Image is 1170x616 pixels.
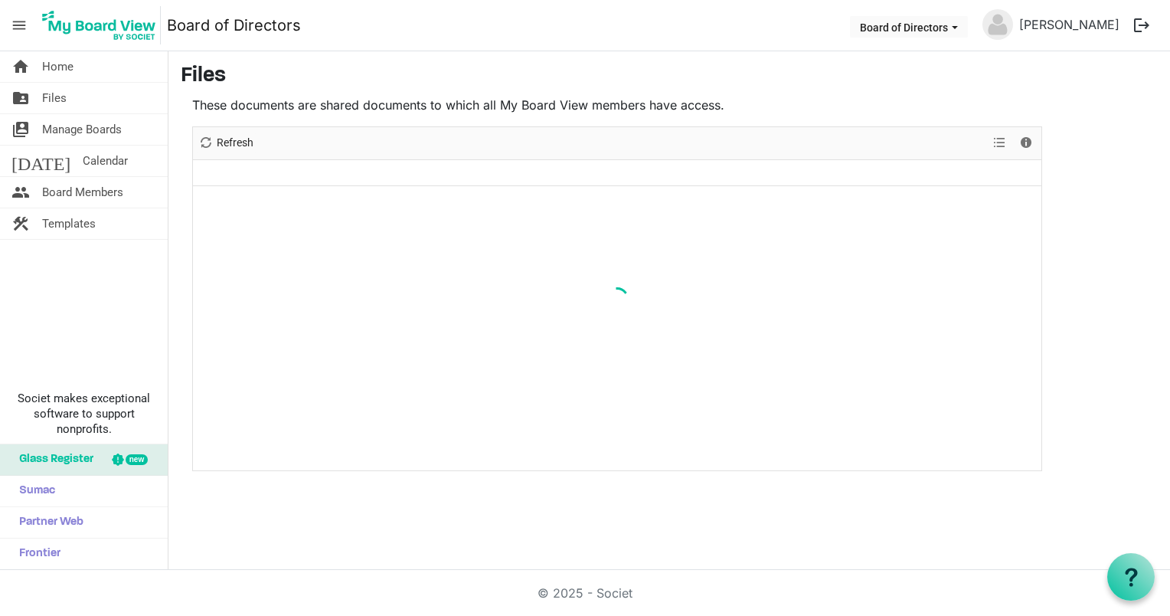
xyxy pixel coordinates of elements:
img: My Board View Logo [38,6,161,44]
p: These documents are shared documents to which all My Board View members have access. [192,96,1042,114]
span: [DATE] [11,146,70,176]
span: Manage Boards [42,114,122,145]
span: Glass Register [11,444,93,475]
span: Files [42,83,67,113]
button: logout [1126,9,1158,41]
span: Home [42,51,74,82]
span: Frontier [11,539,60,569]
a: © 2025 - Societ [538,585,632,601]
span: Calendar [83,146,128,176]
a: My Board View Logo [38,6,167,44]
span: Societ makes exceptional software to support nonprofits. [7,391,161,437]
span: Templates [42,208,96,239]
span: switch_account [11,114,30,145]
img: no-profile-picture.svg [982,9,1013,40]
div: new [126,454,148,465]
span: menu [5,11,34,40]
span: people [11,177,30,208]
span: construction [11,208,30,239]
button: Board of Directors dropdownbutton [850,16,968,38]
span: Partner Web [11,507,83,538]
span: Board Members [42,177,123,208]
a: [PERSON_NAME] [1013,9,1126,40]
h3: Files [181,64,1158,90]
span: folder_shared [11,83,30,113]
span: home [11,51,30,82]
span: Sumac [11,476,55,506]
a: Board of Directors [167,10,301,41]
